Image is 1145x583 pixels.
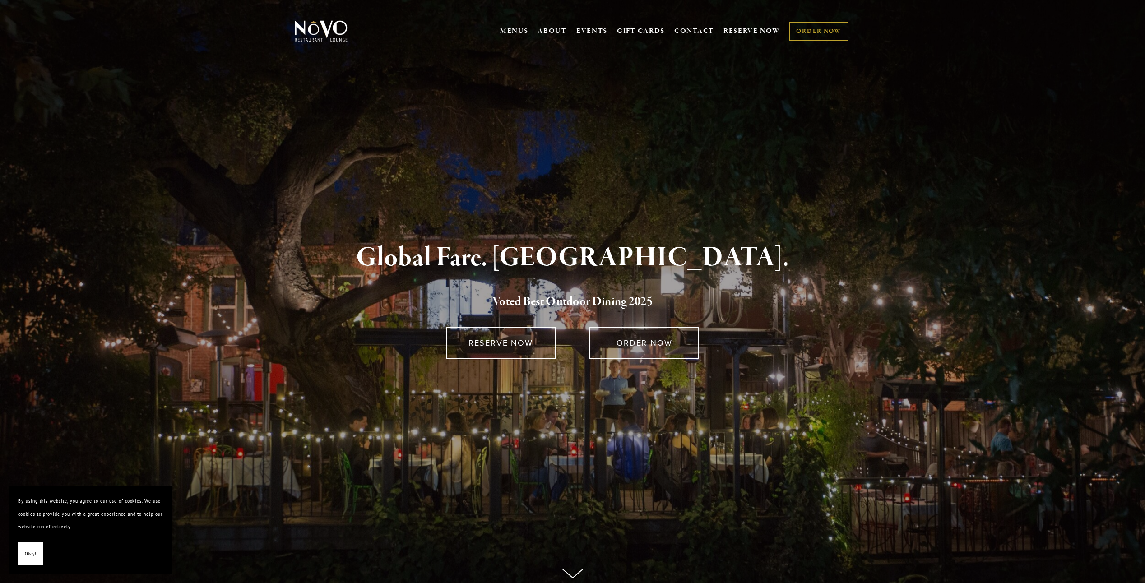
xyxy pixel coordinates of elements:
a: RESERVE NOW [723,23,780,40]
button: Okay! [18,542,43,565]
a: RESERVE NOW [446,327,556,359]
a: GIFT CARDS [617,23,665,40]
section: Cookie banner [9,486,172,574]
strong: Global Fare. [GEOGRAPHIC_DATA]. [356,241,789,275]
h2: 5 [310,292,836,311]
p: By using this website, you agree to our use of cookies. We use cookies to provide you with a grea... [18,495,162,533]
a: CONTACT [674,23,714,40]
a: ABOUT [538,27,567,36]
img: Novo Restaurant &amp; Lounge [293,20,349,42]
a: EVENTS [576,27,607,36]
a: Voted Best Outdoor Dining 202 [492,294,647,311]
a: ORDER NOW [589,327,699,359]
a: ORDER NOW [789,22,848,41]
span: Okay! [25,547,36,560]
a: MENUS [500,27,528,36]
